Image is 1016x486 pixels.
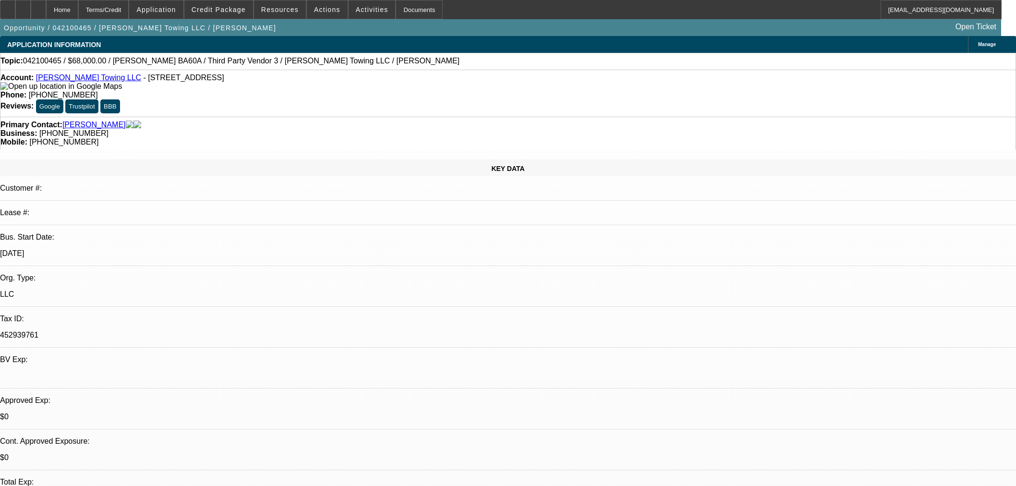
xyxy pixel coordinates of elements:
strong: Phone: [0,91,26,99]
span: [PHONE_NUMBER] [39,129,109,137]
button: Activities [349,0,396,19]
img: linkedin-icon.png [133,121,141,129]
button: BBB [100,99,120,113]
button: Resources [254,0,306,19]
strong: Mobile: [0,138,27,146]
strong: Topic: [0,57,23,65]
span: [PHONE_NUMBER] [29,138,98,146]
strong: Reviews: [0,102,34,110]
span: Manage [978,42,996,47]
span: [PHONE_NUMBER] [29,91,98,99]
button: Trustpilot [65,99,98,113]
img: facebook-icon.png [126,121,133,129]
span: Activities [356,6,388,13]
img: Open up location in Google Maps [0,82,122,91]
span: Opportunity / 042100465 / [PERSON_NAME] Towing LLC / [PERSON_NAME] [4,24,276,32]
span: Application [136,6,176,13]
a: View Google Maps [0,82,122,90]
button: Actions [307,0,348,19]
button: Credit Package [184,0,253,19]
a: [PERSON_NAME] [62,121,126,129]
button: Application [129,0,183,19]
button: Google [36,99,63,113]
span: KEY DATA [491,165,524,172]
strong: Primary Contact: [0,121,62,129]
a: [PERSON_NAME] Towing LLC [36,73,141,82]
span: 042100465 / $68,000.00 / [PERSON_NAME] BA60A / Third Party Vendor 3 / [PERSON_NAME] Towing LLC / ... [23,57,460,65]
strong: Business: [0,129,37,137]
span: APPLICATION INFORMATION [7,41,101,49]
a: Open Ticket [952,19,1000,35]
span: Resources [261,6,299,13]
span: Credit Package [192,6,246,13]
strong: Account: [0,73,34,82]
span: - [STREET_ADDRESS] [144,73,224,82]
span: Actions [314,6,340,13]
